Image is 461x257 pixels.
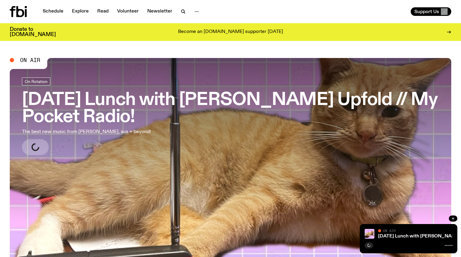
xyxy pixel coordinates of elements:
[411,7,451,16] button: Support Us
[22,92,439,126] h3: [DATE] Lunch with [PERSON_NAME] Upfold // My Pocket Radio!
[10,27,56,37] h3: Donate to [DOMAIN_NAME]
[22,78,50,85] a: On Rotation
[20,57,40,63] span: On Air
[22,128,178,136] p: The best new music from [PERSON_NAME], aus + beyond!
[113,7,142,16] a: Volunteer
[414,9,439,14] span: Support Us
[144,7,176,16] a: Newsletter
[383,229,396,233] span: On Air
[94,7,112,16] a: Read
[22,78,439,155] a: [DATE] Lunch with [PERSON_NAME] Upfold // My Pocket Radio!The best new music from [PERSON_NAME], ...
[68,7,92,16] a: Explore
[178,29,283,35] p: Become an [DOMAIN_NAME] supporter [DATE]
[25,79,48,84] span: On Rotation
[39,7,67,16] a: Schedule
